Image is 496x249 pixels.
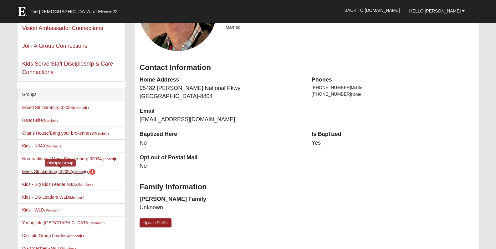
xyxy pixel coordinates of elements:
a: Hello [PERSON_NAME] [405,3,470,19]
small: (Leader ) [102,157,118,161]
span: number of pending members [89,169,96,175]
dd: Unknown [140,204,302,212]
dd: Yes [312,139,474,147]
dt: [PERSON_NAME] Family [140,195,302,203]
a: Kids - NJAX(Member ) [22,143,61,148]
h3: Contact Information [140,63,474,72]
dt: Is Baptized [312,130,474,138]
a: Hands4life(Member ) [22,118,58,123]
small: (Leader ) [72,170,88,174]
dt: Baptized Here [140,130,302,138]
img: Eleven22 logo [16,5,28,18]
small: (Member ) [94,132,109,135]
span: Mobile [351,86,362,90]
a: Vision Ambassador Connections [22,25,103,31]
dd: No [140,162,302,170]
a: Kids - Big Kids Leader NJAX(Member ) [22,182,93,187]
span: Home [351,92,361,97]
small: (Member ) [69,196,84,199]
dt: Phones [312,76,474,84]
dd: 95482 [PERSON_NAME] National Pkwy [GEOGRAPHIC_DATA]-8804 [140,84,302,100]
div: Disciple Group [45,159,76,167]
span: Hello [PERSON_NAME] [409,8,461,13]
dd: [EMAIL_ADDRESS][DOMAIN_NAME] [140,116,302,124]
a: Charis House/Bring your brokenness(Member ) [22,131,109,136]
small: (Member ) [43,119,58,122]
li: [PHONE_NUMBER] [312,84,474,91]
a: Update Profile [140,218,171,227]
li: Married [226,24,474,31]
a: Join A Group Connections [22,43,87,49]
small: (Member ) [44,208,59,212]
small: (Leader ) [73,106,89,110]
h3: Family Information [140,182,474,192]
dd: No [140,139,302,147]
dt: Home Address [140,76,302,84]
a: Kids - DG Leaders WLD(Member ) [22,195,84,200]
dt: Opt out of Postal Mail [140,154,302,162]
small: (Member ) [89,221,105,225]
small: (Member ) [46,144,61,148]
a: Kids Serve Staff Discipleship & Care Connections [22,61,113,75]
a: Kids - WLD(Member ) [22,207,59,212]
a: Back to [DOMAIN_NAME] [340,2,405,18]
a: Non-traditional Mens Strickenburg 32034(Leader) [22,156,118,161]
span: The [DEMOGRAPHIC_DATA] of Eleven22 [30,8,118,15]
a: Disciple Group Leaders(Leader) [22,233,84,238]
li: [PHONE_NUMBER] [312,91,474,97]
a: Mixed Strickenburg 32034(Leader) [22,105,89,110]
small: (Leader ) [68,234,84,238]
a: Young Life [GEOGRAPHIC_DATA](Member ) [22,220,105,225]
dt: Email [140,107,302,115]
a: Mens Strickenburg 32097(Leader) 1 [22,169,96,174]
div: Groups [18,88,125,101]
a: The [DEMOGRAPHIC_DATA] of Eleven22 [13,2,138,18]
small: (Member ) [78,183,93,187]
